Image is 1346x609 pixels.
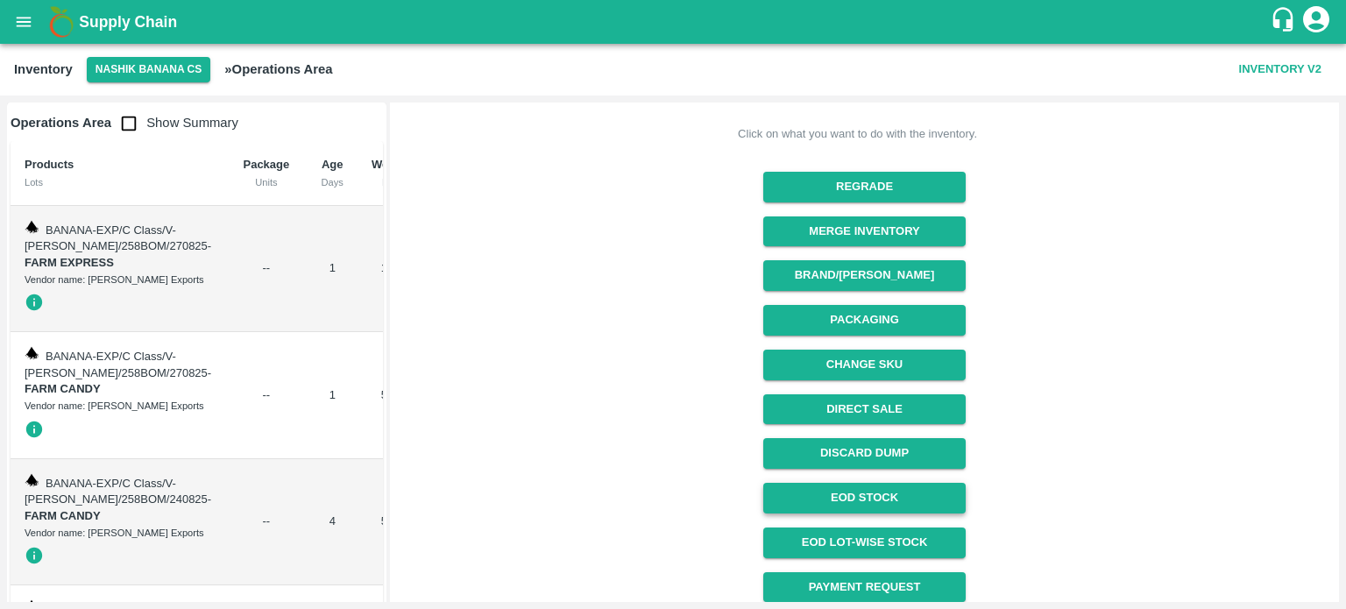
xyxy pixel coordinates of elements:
button: Discard Dump [763,438,966,469]
div: Click on what you want to do with the inventory. [738,125,977,143]
button: Direct Sale [763,394,966,425]
td: 1 [308,332,358,459]
div: Vendor name: [PERSON_NAME] Exports [25,272,211,287]
a: Payment Request [763,572,966,603]
button: open drawer [4,2,44,42]
div: Vendor name: [PERSON_NAME] Exports [25,398,211,414]
span: 500 [381,388,400,401]
td: 1 [308,206,358,333]
div: -- [239,387,293,404]
button: Select DC [87,57,211,82]
span: BANANA-EXP/C Class/V-[PERSON_NAME]/258BOM/270825 [25,223,208,253]
button: Merge Inventory [763,216,966,247]
span: 104 [381,261,400,274]
b: Products [25,158,74,171]
button: Regrade [763,172,966,202]
div: customer-support [1270,6,1300,38]
strong: FARM EXPRESS [25,256,114,269]
span: BANANA-EXP/C Class/V-[PERSON_NAME]/258BOM/240825 [25,477,208,506]
div: Units [239,174,293,190]
b: Operations Area [11,116,111,130]
img: weight [25,220,39,234]
img: weight [25,346,39,360]
a: Supply Chain [79,10,1270,34]
div: account of current user [1300,4,1332,40]
img: weight [25,473,39,487]
b: Package [243,158,289,171]
div: -- [239,513,293,530]
button: Brand/[PERSON_NAME] [763,260,966,291]
img: logo [44,4,79,39]
td: 4 [308,459,358,586]
b: Age [322,158,344,171]
div: Lots [25,174,211,190]
span: Show Summary [111,116,238,130]
span: - [25,239,211,269]
b: » Operations Area [224,62,332,76]
div: Vendor name: [PERSON_NAME] Exports [25,525,211,541]
a: EOD Stock [763,483,966,513]
span: BANANA-EXP/C Class/V-[PERSON_NAME]/258BOM/270825 [25,350,208,379]
button: Inventory V2 [1232,54,1328,85]
b: Supply Chain [79,13,177,31]
div: -- [239,260,293,277]
strong: FARM CANDY [25,382,101,395]
strong: FARM CANDY [25,509,101,522]
span: - [25,492,211,522]
a: EOD Lot-wise Stock [763,528,966,558]
b: Inventory [14,62,73,76]
button: Packaging [763,305,966,336]
span: 567 [381,514,400,528]
div: Days [322,174,344,190]
b: Weight [372,158,409,171]
button: Change SKU [763,350,966,380]
div: Kgs [372,174,409,190]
